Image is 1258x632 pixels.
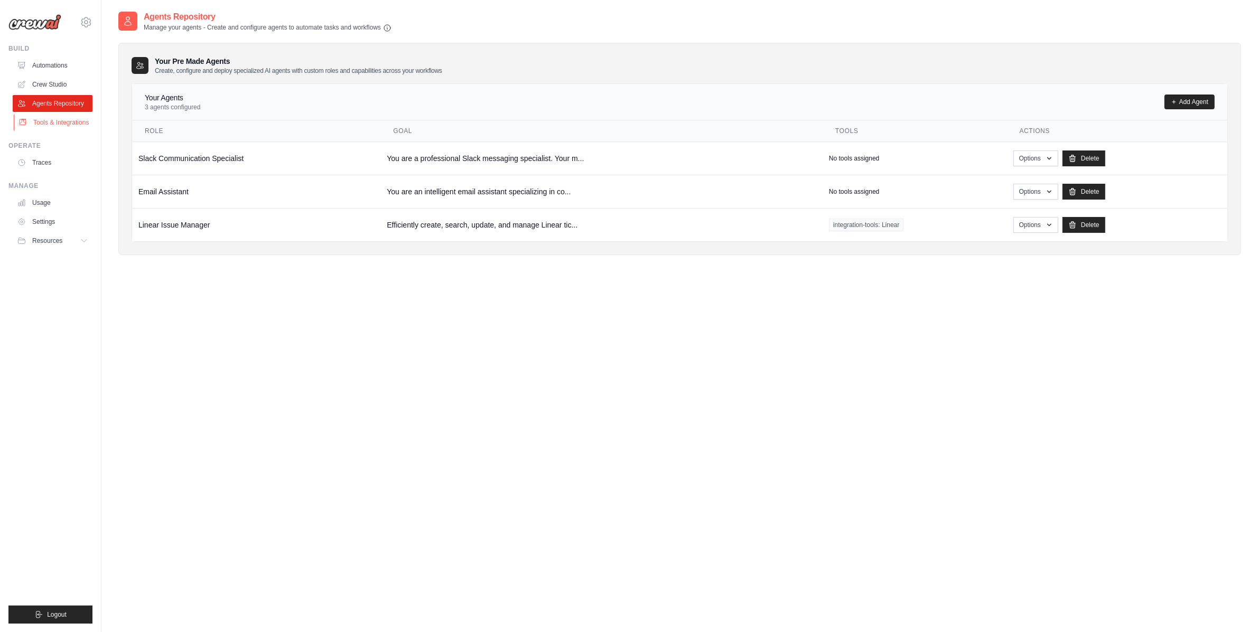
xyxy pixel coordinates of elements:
[32,237,62,245] span: Resources
[14,114,94,131] a: Tools & Integrations
[829,187,879,196] p: No tools assigned
[1164,95,1215,109] a: Add Agent
[8,44,92,53] div: Build
[155,67,442,75] p: Create, configure and deploy specialized AI agents with custom roles and capabilities across your...
[829,219,903,231] span: integration-tools: Linear
[1063,150,1105,166] a: Delete
[144,11,392,23] h2: Agents Repository
[8,606,92,624] button: Logout
[132,142,380,175] td: Slack Communication Specialist
[1007,120,1227,142] th: Actions
[13,95,92,112] a: Agents Repository
[155,56,442,75] h3: Your Pre Made Agents
[380,142,823,175] td: You are a professional Slack messaging specialist. Your m...
[13,213,92,230] a: Settings
[380,120,823,142] th: Goal
[13,232,92,249] button: Resources
[47,610,67,619] span: Logout
[8,14,61,30] img: Logo
[144,23,392,32] p: Manage your agents - Create and configure agents to automate tasks and workflows
[1063,217,1105,233] a: Delete
[823,120,1007,142] th: Tools
[1013,150,1058,166] button: Options
[132,120,380,142] th: Role
[145,92,200,103] h4: Your Agents
[132,175,380,208] td: Email Assistant
[380,208,823,241] td: Efficiently create, search, update, and manage Linear tic...
[13,154,92,171] a: Traces
[380,175,823,208] td: You are an intelligent email assistant specializing in co...
[1013,217,1058,233] button: Options
[13,194,92,211] a: Usage
[1013,184,1058,200] button: Options
[829,154,879,163] p: No tools assigned
[13,76,92,93] a: Crew Studio
[8,142,92,150] div: Operate
[1063,184,1105,200] a: Delete
[132,208,380,241] td: Linear Issue Manager
[13,57,92,74] a: Automations
[8,182,92,190] div: Manage
[145,103,200,111] p: 3 agents configured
